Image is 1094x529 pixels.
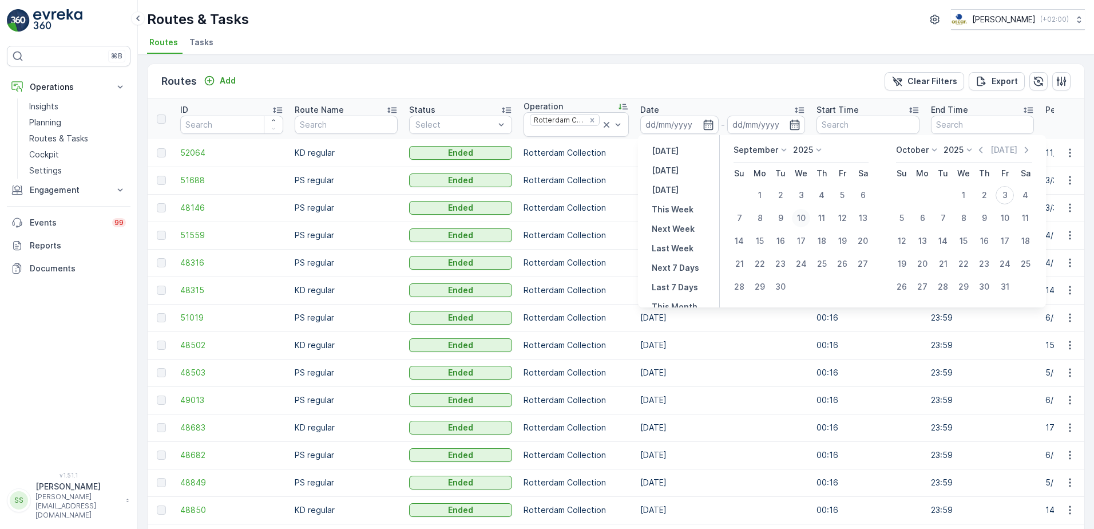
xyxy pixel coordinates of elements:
[734,144,778,156] p: September
[770,163,791,184] th: Tuesday
[792,186,810,204] div: 3
[524,175,629,186] p: Rotterdam Collection
[295,422,398,433] p: KD regular
[931,449,1034,461] p: 23:59
[524,449,629,461] p: Rotterdam Collection
[180,285,283,296] a: 48315
[635,304,811,331] td: [DATE]
[652,262,699,274] p: Next 7 Days
[816,477,919,488] p: 00:16
[635,277,811,304] td: [DATE]
[833,232,851,250] div: 19
[931,116,1034,134] input: Search
[157,396,166,405] div: Toggle Row Selected
[180,147,283,159] span: 52064
[157,506,166,515] div: Toggle Row Selected
[812,255,831,273] div: 25
[913,278,932,296] div: 27
[893,232,911,250] div: 12
[854,186,872,204] div: 6
[647,222,699,236] button: Next Week
[530,115,585,125] div: Rotterdam Collection
[975,209,993,227] div: 9
[180,367,283,378] a: 48503
[975,232,993,250] div: 16
[721,118,725,132] p: -
[295,147,398,159] p: KD regular
[147,10,249,29] p: Routes & Tasks
[893,278,911,296] div: 26
[295,202,398,214] p: PS regular
[189,37,213,48] span: Tasks
[295,339,398,351] p: KD regular
[771,209,790,227] div: 9
[111,52,122,61] p: ⌘B
[448,477,473,488] p: Ended
[29,149,59,160] p: Cockpit
[975,255,993,273] div: 23
[409,104,435,116] p: Status
[157,423,166,432] div: Toggle Row Selected
[635,167,811,194] td: [DATE]
[854,232,872,250] div: 20
[199,74,240,88] button: Add
[157,176,166,185] div: Toggle Row Selected
[816,367,919,378] p: 00:16
[180,116,283,134] input: Search
[990,144,1017,156] p: [DATE]
[295,116,398,134] input: Search
[180,394,283,406] a: 49013
[295,504,398,516] p: KD regular
[771,278,790,296] div: 30
[730,255,748,273] div: 21
[29,117,61,128] p: Planning
[524,202,629,214] p: Rotterdam Collection
[996,186,1014,204] div: 3
[635,249,811,277] td: [DATE]
[652,243,693,254] p: Last Week
[647,242,698,255] button: Last Week
[295,285,398,296] p: KD regular
[29,133,88,144] p: Routes & Tasks
[934,232,952,250] div: 14
[792,232,810,250] div: 17
[180,230,283,241] a: 51559
[931,339,1034,351] p: 23:59
[7,257,130,280] a: Documents
[893,255,911,273] div: 19
[7,234,130,257] a: Reports
[771,255,790,273] div: 23
[157,341,166,350] div: Toggle Row Selected
[30,81,108,93] p: Operations
[647,281,703,294] button: Last 7 Days
[854,209,872,227] div: 13
[934,278,952,296] div: 28
[448,339,473,351] p: Ended
[180,202,283,214] a: 48146
[25,115,130,131] a: Planning
[157,286,166,295] div: Toggle Row Selected
[157,148,166,157] div: Toggle Row Selected
[635,496,811,524] td: [DATE]
[295,104,344,116] p: Route Name
[448,367,473,378] p: Ended
[180,477,283,488] a: 48849
[295,449,398,461] p: PS regular
[157,258,166,267] div: Toggle Row Selected
[951,13,968,26] img: basis-logo_rgb2x.png
[586,116,598,125] div: Remove Rotterdam Collection
[524,285,629,296] p: Rotterdam Collection
[954,186,973,204] div: 1
[854,255,872,273] div: 27
[652,301,697,313] p: This Month
[180,257,283,269] span: 48316
[180,312,283,323] span: 51019
[816,312,919,323] p: 00:16
[180,175,283,186] span: 51688
[996,278,1014,296] div: 31
[149,37,178,48] span: Routes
